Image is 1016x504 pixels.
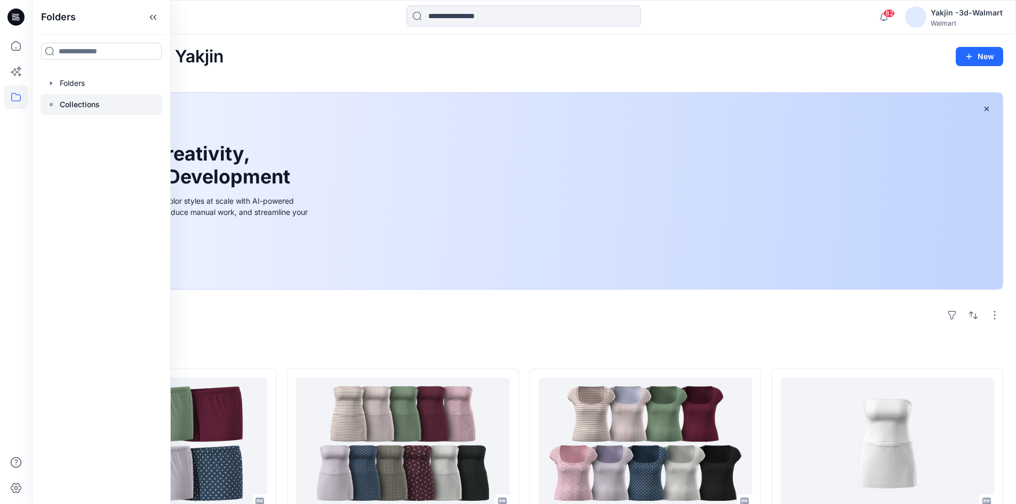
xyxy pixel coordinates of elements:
[71,142,295,188] h1: Unleash Creativity, Speed Up Development
[956,47,1003,66] button: New
[883,9,895,18] span: 82
[71,195,311,229] div: Explore ideas faster and recolor styles at scale with AI-powered tools that boost creativity, red...
[71,242,311,263] a: Discover more
[931,6,1003,19] div: Yakjin -3d-Walmart
[905,6,926,28] img: avatar
[45,345,1003,358] h4: Styles
[931,19,1003,27] div: Walmart
[60,98,100,111] p: Collections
